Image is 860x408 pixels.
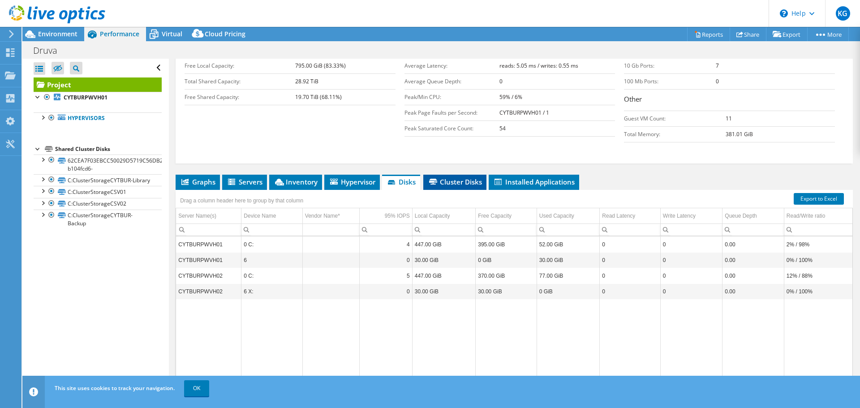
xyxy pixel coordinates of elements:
[476,283,537,299] td: Column Free Capacity, Value 30.00 GiB
[34,155,162,174] a: 62CEA7F03EBCC50029D5719C56DB27FA-b104fcd6-
[428,177,482,186] span: Cluster Disks
[794,193,844,205] a: Export to Excel
[537,268,600,283] td: Column Used Capacity, Value 77.00 GiB
[185,58,295,73] td: Free Local Capacity:
[295,77,318,85] b: 28.92 TiB
[726,115,732,122] b: 11
[180,177,215,186] span: Graphs
[722,208,784,224] td: Queue Depth Column
[722,252,784,268] td: Column Queue Depth, Value 0.00
[499,77,503,85] b: 0
[660,252,722,268] td: Column Write Latency, Value 0
[660,268,722,283] td: Column Write Latency, Value 0
[412,268,476,283] td: Column Local Capacity, Value 447.00 GiB
[385,210,410,221] div: 95% IOPS
[295,62,346,69] b: 795.00 GiB (83.33%)
[784,223,852,236] td: Column Read/Write ratio, Filter cell
[722,268,784,283] td: Column Queue Depth, Value 0.00
[478,210,512,221] div: Free Capacity
[412,208,476,224] td: Local Capacity Column
[787,210,825,221] div: Read/Write ratio
[716,62,719,69] b: 7
[302,283,359,299] td: Column Vendor Name*, Value
[600,252,661,268] td: Column Read Latency, Value 0
[499,109,549,116] b: CYTBURPWVH01 / 1
[537,236,600,252] td: Column Used Capacity, Value 52.00 GiB
[476,223,537,236] td: Column Free Capacity, Filter cell
[499,125,506,132] b: 54
[499,62,578,69] b: reads: 5.05 ms / writes: 0.55 ms
[537,252,600,268] td: Column Used Capacity, Value 30.00 GiB
[412,283,476,299] td: Column Local Capacity, Value 30.00 GiB
[360,268,412,283] td: Column 95% IOPS, Value 5
[660,208,722,224] td: Write Latency Column
[602,210,635,221] div: Read Latency
[624,126,726,142] td: Total Memory:
[34,174,162,186] a: C:ClusterStorageCYTBUR-Library
[600,236,661,252] td: Column Read Latency, Value 0
[241,208,303,224] td: Device Name Column
[412,236,476,252] td: Column Local Capacity, Value 447.00 GiB
[716,77,719,85] b: 0
[624,58,716,73] td: 10 Gb Ports:
[624,73,716,89] td: 100 Mb Ports:
[836,6,850,21] span: KG
[34,186,162,198] a: C:ClusterStorageCSV01
[404,120,499,136] td: Peak Saturated Core Count:
[176,252,241,268] td: Column Server Name(s), Value CYTBURPWVH01
[537,283,600,299] td: Column Used Capacity, Value 0 GiB
[64,94,107,101] b: CYTBURPWVH01
[624,111,726,126] td: Guest VM Count:
[387,177,416,186] span: Disks
[241,283,303,299] td: Column Device Name, Value 6 X:
[162,30,182,38] span: Virtual
[55,144,162,155] div: Shared Cluster Disks
[34,112,162,124] a: Hypervisors
[29,46,71,56] h1: Druva
[185,89,295,105] td: Free Shared Capacity:
[34,77,162,92] a: Project
[722,223,784,236] td: Column Queue Depth, Filter cell
[227,177,262,186] span: Servers
[176,268,241,283] td: Column Server Name(s), Value CYTBURPWVH02
[241,252,303,268] td: Column Device Name, Value 6
[176,236,241,252] td: Column Server Name(s), Value CYTBURPWVH01
[660,236,722,252] td: Column Write Latency, Value 0
[34,198,162,210] a: C:ClusterStorageCSV02
[38,30,77,38] span: Environment
[295,93,342,101] b: 19.70 TiB (68.11%)
[784,208,852,224] td: Read/Write ratio Column
[404,105,499,120] td: Peak Page Faults per Second:
[241,268,303,283] td: Column Device Name, Value 0 C:
[726,130,753,138] b: 381.01 GiB
[302,208,359,224] td: Vendor Name* Column
[100,30,139,38] span: Performance
[784,268,852,283] td: Column Read/Write ratio, Value 12% / 88%
[176,208,241,224] td: Server Name(s) Column
[302,268,359,283] td: Column Vendor Name*, Value
[600,268,661,283] td: Column Read Latency, Value 0
[660,283,722,299] td: Column Write Latency, Value 0
[205,30,245,38] span: Cloud Pricing
[176,190,853,380] div: Data grid
[600,208,661,224] td: Read Latency Column
[412,252,476,268] td: Column Local Capacity, Value 30.00 GiB
[784,236,852,252] td: Column Read/Write ratio, Value 2% / 98%
[404,73,499,89] td: Average Queue Depth:
[302,236,359,252] td: Column Vendor Name*, Value
[184,380,209,396] a: OK
[722,283,784,299] td: Column Queue Depth, Value 0.00
[476,236,537,252] td: Column Free Capacity, Value 395.00 GiB
[244,210,276,221] div: Device Name
[600,223,661,236] td: Column Read Latency, Filter cell
[176,223,241,236] td: Column Server Name(s), Filter cell
[537,208,600,224] td: Used Capacity Column
[360,208,412,224] td: 95% IOPS Column
[274,177,318,186] span: Inventory
[730,27,766,41] a: Share
[305,210,357,221] div: Vendor Name*
[600,283,661,299] td: Column Read Latency, Value 0
[784,252,852,268] td: Column Read/Write ratio, Value 0% / 100%
[784,283,852,299] td: Column Read/Write ratio, Value 0% / 100%
[493,177,575,186] span: Installed Applications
